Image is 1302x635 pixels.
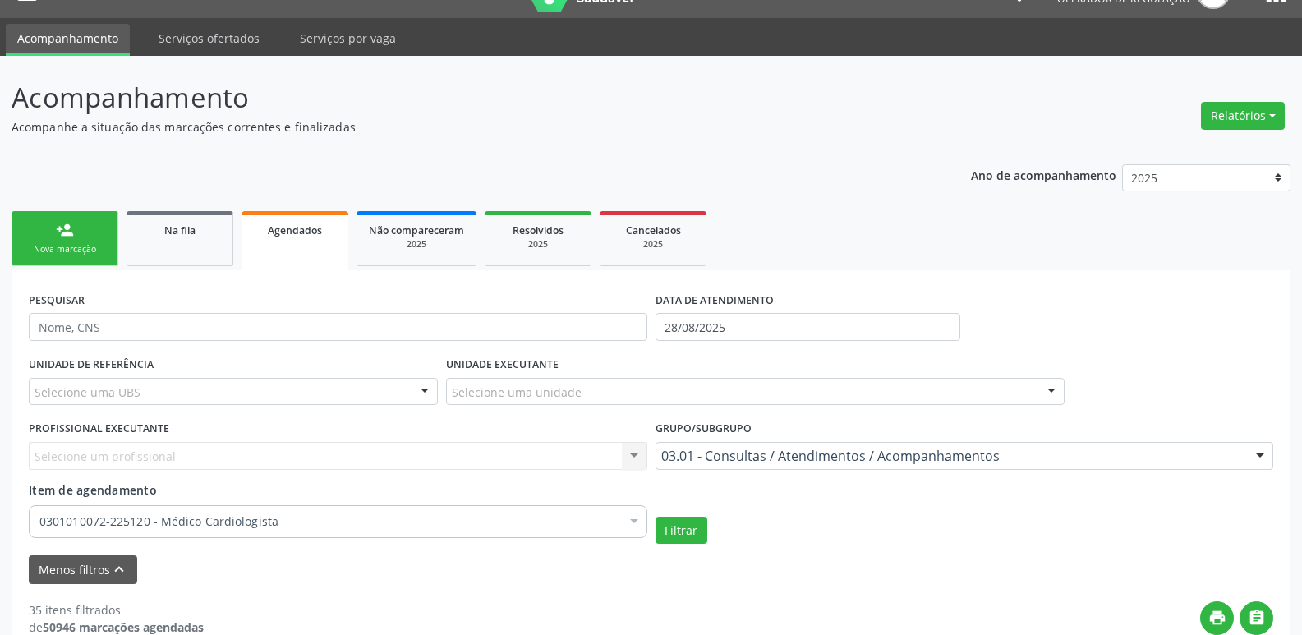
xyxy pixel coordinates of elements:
[56,221,74,239] div: person_add
[1201,102,1285,130] button: Relatórios
[288,24,407,53] a: Serviços por vaga
[12,77,907,118] p: Acompanhamento
[164,223,196,237] span: Na fila
[39,513,620,530] span: 0301010072-225120 - Médico Cardiologista
[513,223,564,237] span: Resolvidos
[497,238,579,251] div: 2025
[12,118,907,136] p: Acompanhe a situação das marcações correntes e finalizadas
[656,416,752,442] label: Grupo/Subgrupo
[661,448,1240,464] span: 03.01 - Consultas / Atendimentos / Acompanhamentos
[656,517,707,545] button: Filtrar
[446,352,559,378] label: UNIDADE EXECUTANTE
[29,601,204,619] div: 35 itens filtrados
[971,164,1116,185] p: Ano de acompanhamento
[147,24,271,53] a: Serviços ofertados
[29,352,154,378] label: UNIDADE DE REFERÊNCIA
[452,384,582,401] span: Selecione uma unidade
[29,416,169,442] label: PROFISSIONAL EXECUTANTE
[110,560,128,578] i: keyboard_arrow_up
[656,313,960,341] input: Selecione um intervalo
[35,384,140,401] span: Selecione uma UBS
[29,555,137,584] button: Menos filtroskeyboard_arrow_up
[43,619,204,635] strong: 50946 marcações agendadas
[656,288,774,313] label: DATA DE ATENDIMENTO
[369,238,464,251] div: 2025
[612,238,694,251] div: 2025
[1248,609,1266,627] i: 
[1208,609,1226,627] i: print
[1240,601,1273,635] button: 
[29,313,647,341] input: Nome, CNS
[1200,601,1234,635] button: print
[6,24,130,56] a: Acompanhamento
[29,482,157,498] span: Item de agendamento
[24,243,106,255] div: Nova marcação
[268,223,322,237] span: Agendados
[369,223,464,237] span: Não compareceram
[626,223,681,237] span: Cancelados
[29,288,85,313] label: PESQUISAR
